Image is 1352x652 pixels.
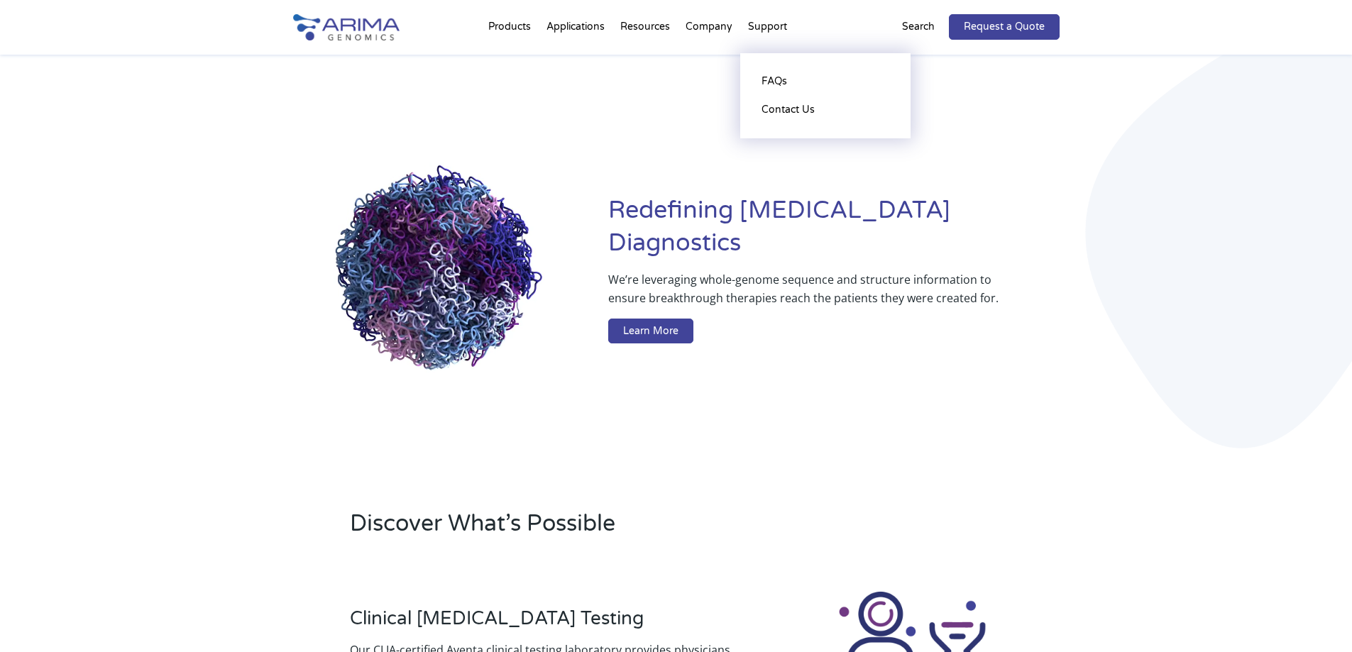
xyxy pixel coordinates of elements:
[902,18,935,36] p: Search
[754,96,896,124] a: Contact Us
[608,194,1059,270] h1: Redefining [MEDICAL_DATA] Diagnostics
[350,508,857,551] h2: Discover What’s Possible
[293,14,400,40] img: Arima-Genomics-logo
[1281,584,1352,652] iframe: Chat Widget
[754,67,896,96] a: FAQs
[608,270,1002,319] p: We’re leveraging whole-genome sequence and structure information to ensure breakthrough therapies...
[949,14,1060,40] a: Request a Quote
[350,607,736,641] h3: Clinical [MEDICAL_DATA] Testing
[608,319,693,344] a: Learn More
